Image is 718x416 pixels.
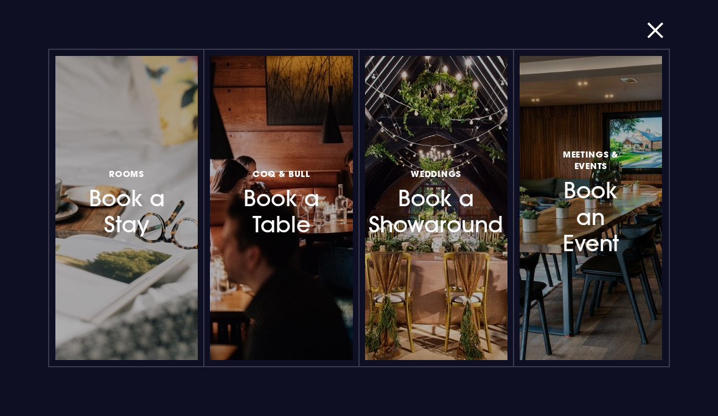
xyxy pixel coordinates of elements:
[109,168,144,179] span: Rooms
[253,168,310,179] span: Coq & Bull
[520,56,662,360] a: Meetings & EventsBook an Event
[210,56,352,360] a: Coq & BullBook a Table
[240,165,322,238] h3: Book a Table
[55,56,198,360] a: RoomsBook a Stay
[549,147,632,257] h3: Book an Event
[365,56,507,360] a: WeddingsBook a Showaround
[411,168,461,179] span: Weddings
[85,165,168,238] h3: Book a Stay
[395,165,478,238] h3: Book a Showaround
[549,148,632,172] span: Meetings & Events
